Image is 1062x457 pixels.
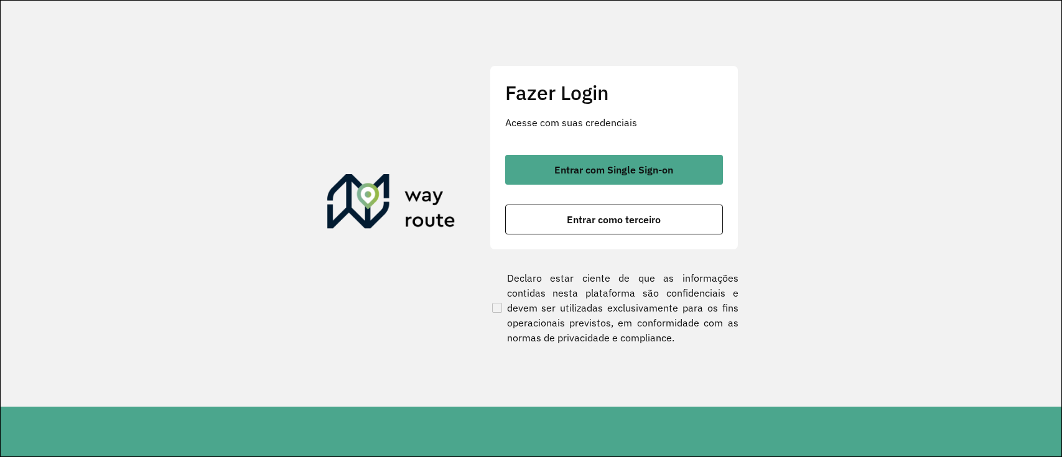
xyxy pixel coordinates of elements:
[505,81,723,104] h2: Fazer Login
[505,155,723,185] button: button
[505,205,723,234] button: button
[505,115,723,130] p: Acesse com suas credenciais
[490,270,738,345] label: Declaro estar ciente de que as informações contidas nesta plataforma são confidenciais e devem se...
[567,215,661,224] span: Entrar como terceiro
[327,174,455,234] img: Roteirizador AmbevTech
[554,165,673,175] span: Entrar com Single Sign-on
